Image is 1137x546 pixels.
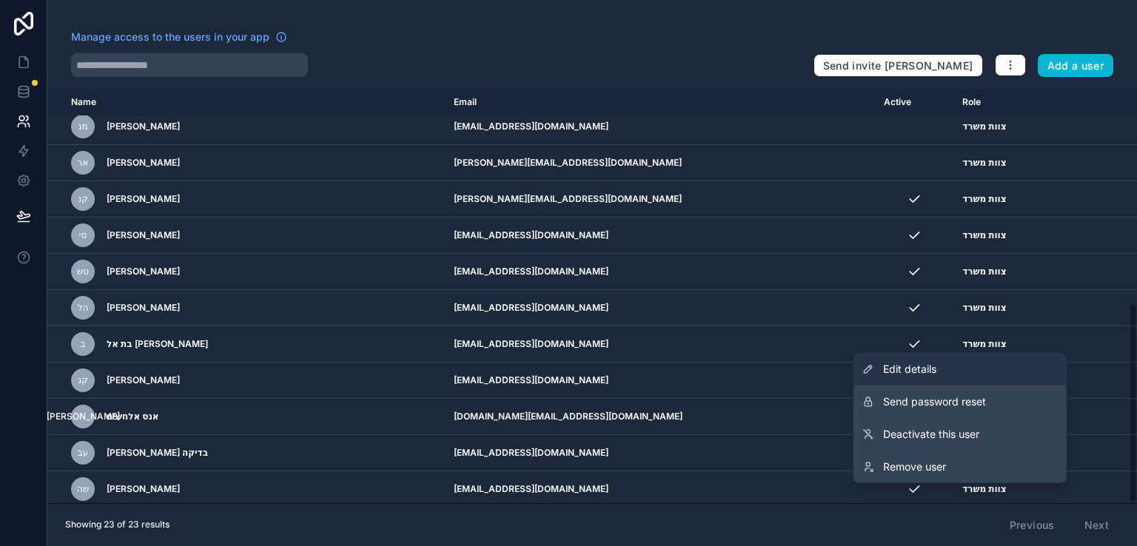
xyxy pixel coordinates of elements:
span: קג [78,374,87,386]
th: Active [875,89,953,116]
span: צוות משרד [962,157,1006,169]
td: [EMAIL_ADDRESS][DOMAIN_NAME] [445,109,875,145]
span: שה [77,483,89,495]
span: צוות משרד [962,483,1006,495]
span: [PERSON_NAME] בדיקה [107,447,208,459]
button: Add a user [1038,54,1114,78]
span: Send password reset [883,394,986,409]
button: Send invite [PERSON_NAME] [814,54,983,78]
span: טש [77,266,89,277]
th: Name [47,89,445,116]
td: [EMAIL_ADDRESS][DOMAIN_NAME] [445,363,875,399]
a: Edit details [853,353,1067,385]
th: Role [953,89,1080,116]
td: [PERSON_NAME][EMAIL_ADDRESS][DOMAIN_NAME] [445,181,875,218]
th: Email [445,89,875,116]
span: [PERSON_NAME] [107,157,180,169]
td: [DOMAIN_NAME][EMAIL_ADDRESS][DOMAIN_NAME] [445,399,875,435]
span: [PERSON_NAME] [107,483,180,495]
span: Remove user [883,459,946,474]
a: Remove user [853,451,1067,483]
span: ב [81,338,86,350]
button: Send password reset [853,385,1067,418]
span: עב [78,447,88,459]
span: צוות משרד [962,338,1006,350]
span: צוות משרד [962,302,1006,314]
div: scrollable content [47,89,1137,503]
span: אר [78,157,89,169]
span: הל [78,302,89,314]
span: צוות משרד [962,193,1006,205]
span: Manage access to the users in your app [71,30,269,44]
td: [EMAIL_ADDRESS][DOMAIN_NAME] [445,218,875,254]
span: בת אל [PERSON_NAME] [107,338,208,350]
span: [PERSON_NAME] [107,229,180,241]
span: [PERSON_NAME] [47,411,120,422]
span: קנ [78,193,87,205]
td: [EMAIL_ADDRESS][DOMAIN_NAME] [445,254,875,290]
span: Edit details [883,362,936,377]
td: [PERSON_NAME][EMAIL_ADDRESS][DOMAIN_NAME] [445,145,875,181]
a: Deactivate this user [853,418,1067,451]
span: [PERSON_NAME] [107,374,180,386]
a: Manage access to the users in your app [71,30,287,44]
span: [PERSON_NAME] [107,121,180,132]
td: [EMAIL_ADDRESS][DOMAIN_NAME] [445,326,875,363]
td: [EMAIL_ADDRESS][DOMAIN_NAME] [445,435,875,471]
span: סי [79,229,87,241]
span: צוות משרד [962,229,1006,241]
span: אנס אלחשים [107,411,159,422]
td: [EMAIL_ADDRESS][DOMAIN_NAME] [445,290,875,326]
span: Deactivate this user [883,427,979,442]
td: [EMAIL_ADDRESS][DOMAIN_NAME] [445,471,875,508]
span: [PERSON_NAME] [107,193,180,205]
span: Showing 23 of 23 results [65,519,170,530]
span: [PERSON_NAME] [107,302,180,314]
span: צוות משרד [962,266,1006,277]
span: מג [78,121,87,132]
span: צוות משרד [962,121,1006,132]
span: [PERSON_NAME] [107,266,180,277]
